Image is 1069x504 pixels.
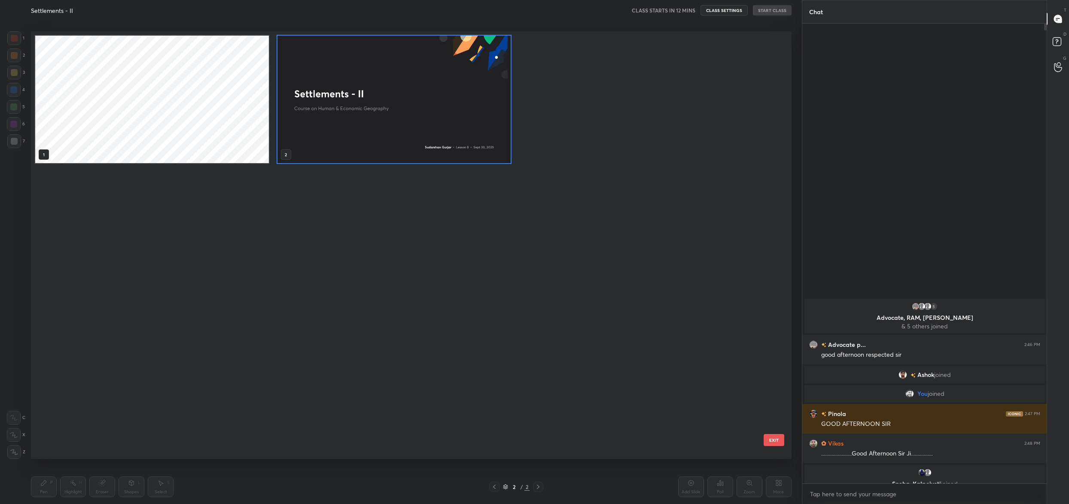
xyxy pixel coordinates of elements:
[821,449,1040,458] div: ........................Good Afternoon Sir Ji.................
[7,117,25,131] div: 6
[524,483,530,491] div: 2
[810,314,1040,321] p: Advocate, RAM, [PERSON_NAME]
[917,390,927,397] span: You
[7,83,25,97] div: 4
[821,420,1040,428] div: GOOD AFTERNOON SIR
[927,390,944,397] span: joined
[7,134,25,148] div: 7
[7,100,25,114] div: 5
[7,445,25,459] div: Z
[1024,441,1040,446] div: 2:48 PM
[917,302,926,311] img: default.png
[520,484,523,489] div: /
[809,439,818,448] img: 03e8690dfce84202a08090815fedffbe.jpg
[632,6,695,14] h5: CLASS STARTS IN 12 MINS
[923,468,932,477] img: default.png
[821,351,1040,359] div: good afternoon respected sir
[809,340,818,349] img: 82891dd8901f4688a661d142dbf926fe.jpg
[905,389,914,398] img: 8a00575793784efba19b0fb88d013578.jpg
[802,297,1047,484] div: grid
[810,323,1040,330] p: & 5 others joined
[917,371,934,378] span: Ashok
[898,370,907,379] img: 1d3e4f48547346b4a581f9977bce97a6.jpg
[7,49,25,62] div: 2
[917,468,926,477] img: 8420ad2342e549a9b521ec109f196ada.jpg
[700,5,748,15] button: CLASS SETTINGS
[911,302,920,311] img: 82891dd8901f4688a661d142dbf926fe.jpg
[941,480,957,488] span: joined
[911,373,916,378] img: no-rating-badge.077c3623.svg
[764,434,784,446] button: EXIT
[1006,411,1023,416] img: iconic-dark.1390631f.png
[7,428,25,442] div: X
[31,6,73,15] h4: Settlements - II
[821,441,826,446] img: Learner_Badge_hustler_a18805edde.svg
[934,371,951,378] span: joined
[277,36,511,163] img: 64cec822-9dde-11f0-96d9-d262c795ac6c.jpg
[826,340,866,349] h6: Advocate p...
[1063,55,1066,61] p: G
[1025,411,1040,416] div: 2:47 PM
[821,412,826,416] img: no-rating-badge.077c3623.svg
[821,343,826,347] img: no-rating-badge.077c3623.svg
[826,409,846,418] h6: Pinola
[7,31,24,45] div: 1
[1063,31,1066,37] p: D
[826,439,844,448] h6: Vikas
[31,31,777,459] div: grid
[810,480,1040,487] p: Sneha, Kalpojyoti
[802,0,830,23] p: Chat
[7,411,25,425] div: C
[923,302,932,311] img: default.png
[7,66,25,79] div: 3
[510,484,518,489] div: 2
[1064,7,1066,13] p: T
[1024,342,1040,347] div: 2:46 PM
[929,302,938,311] div: 5
[809,410,818,418] img: a44bb8cdb9f24147afe597ad2ea16eef.jpg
